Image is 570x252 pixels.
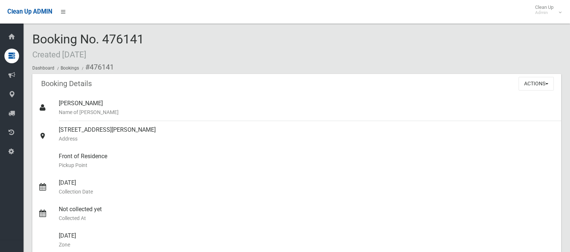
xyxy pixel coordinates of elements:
div: [DATE] [59,174,555,200]
small: Created [DATE] [32,50,86,59]
a: Bookings [61,65,79,71]
small: Address [59,134,555,143]
a: Dashboard [32,65,54,71]
li: #476141 [80,60,114,74]
div: [STREET_ADDRESS][PERSON_NAME] [59,121,555,148]
span: Clean Up ADMIN [7,8,52,15]
div: Not collected yet [59,200,555,227]
span: Booking No. 476141 [32,32,144,60]
span: Clean Up [531,4,561,15]
div: [PERSON_NAME] [59,95,555,121]
div: Front of Residence [59,148,555,174]
header: Booking Details [32,77,101,91]
small: Pickup Point [59,161,555,170]
small: Zone [59,240,555,249]
small: Collected At [59,214,555,223]
small: Name of [PERSON_NAME] [59,108,555,117]
small: Admin [535,10,553,15]
button: Actions [519,77,554,90]
small: Collection Date [59,187,555,196]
